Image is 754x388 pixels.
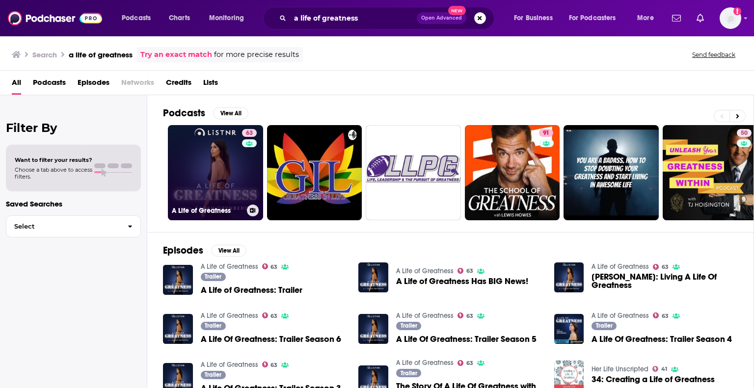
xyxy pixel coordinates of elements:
[246,129,253,138] span: 63
[205,323,221,329] span: Trailer
[242,129,257,137] a: 63
[592,365,648,373] a: Her Life Unscripted
[163,107,248,119] a: PodcastsView All
[122,11,151,25] span: Podcasts
[203,75,218,95] a: Lists
[396,277,528,285] a: A Life of Greatness Has BIG News!
[741,129,748,138] span: 50
[270,363,277,367] span: 63
[163,244,246,257] a: EpisodesView All
[69,50,133,59] h3: a life of greatness
[507,10,565,26] button: open menu
[569,11,616,25] span: For Podcasters
[8,9,102,27] img: Podchaser - Follow, Share and Rate Podcasts
[201,262,258,271] a: A Life of Greatness
[592,273,738,289] a: Sarah Grynberg: Living A Life Of Greatness
[205,274,221,280] span: Trailer
[421,16,462,21] span: Open Advanced
[166,75,191,95] a: Credits
[267,125,362,220] a: 0
[163,314,193,344] img: A Life Of Greatness: Trailer Season 6
[458,268,473,274] a: 63
[630,10,666,26] button: open menu
[514,11,553,25] span: For Business
[539,129,553,137] a: 91
[592,311,649,320] a: A Life of Greatness
[720,7,741,29] img: User Profile
[358,314,388,344] img: A Life Of Greatness: Trailer Season 5
[396,335,537,343] a: A Life Of Greatness: Trailer Season 5
[466,314,473,318] span: 63
[6,199,141,208] p: Saved Searches
[554,262,584,292] img: Sarah Grynberg: Living A Life Of Greatness
[592,375,715,384] span: 34: Creating a Life of Greatness
[401,323,417,329] span: Trailer
[12,75,21,95] a: All
[637,11,654,25] span: More
[458,312,473,318] a: 63
[737,129,752,137] a: 50
[163,107,205,119] h2: Podcasts
[662,265,669,269] span: 63
[352,129,358,216] div: 0
[466,361,473,365] span: 63
[201,286,302,294] a: A Life of Greatness: Trailer
[169,11,190,25] span: Charts
[262,362,278,367] a: 63
[543,129,549,138] span: 91
[201,311,258,320] a: A Life of Greatness
[668,10,685,26] a: Show notifications dropdown
[554,314,584,344] img: A Life Of Greatness: Trailer Season 4
[662,314,669,318] span: 63
[733,7,741,15] svg: Add a profile image
[33,75,66,95] a: Podcasts
[358,262,388,292] img: A Life of Greatness Has BIG News!
[163,265,193,295] img: A Life of Greatness: Trailer
[15,166,92,180] span: Choose a tab above to access filters.
[652,366,667,372] a: 41
[209,11,244,25] span: Monitoring
[6,121,141,135] h2: Filter By
[6,223,120,230] span: Select
[720,7,741,29] span: Logged in as ei1745
[15,156,92,163] span: Want to filter your results?
[290,10,417,26] input: Search podcasts, credits, & more...
[6,215,141,237] button: Select
[214,49,299,60] span: for more precise results
[592,335,732,343] a: A Life Of Greatness: Trailer Season 4
[168,125,263,220] a: 63A Life of Greatness
[201,335,341,343] a: A Life Of Greatness: Trailer Season 6
[653,264,669,270] a: 63
[465,125,560,220] a: 91
[115,10,163,26] button: open menu
[201,361,258,369] a: A Life of Greatness
[661,367,667,371] span: 41
[213,107,248,119] button: View All
[262,312,278,318] a: 63
[396,311,454,320] a: A Life of Greatness
[140,49,212,60] a: Try an exact match
[270,265,277,269] span: 63
[653,312,669,318] a: 63
[202,10,257,26] button: open menu
[693,10,708,26] a: Show notifications dropdown
[563,10,630,26] button: open menu
[32,50,57,59] h3: Search
[163,244,203,257] h2: Episodes
[272,7,504,29] div: Search podcasts, credits, & more...
[270,314,277,318] span: 63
